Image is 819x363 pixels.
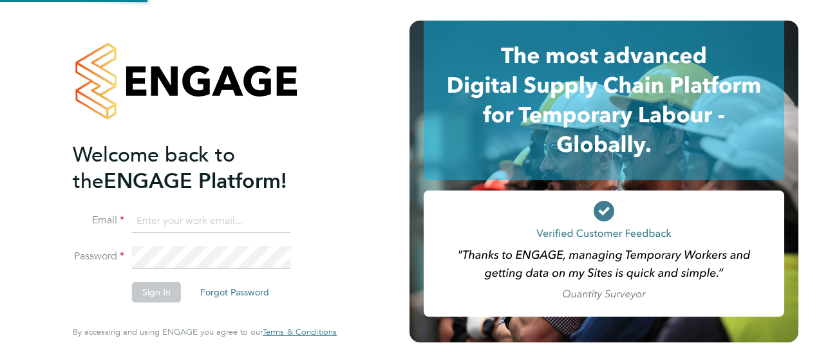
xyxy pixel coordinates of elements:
span: Welcome back to the [73,142,235,194]
a: Terms & Conditions [263,327,337,337]
button: Sign In [132,282,181,302]
input: Enter your work email... [132,210,291,233]
h2: ENGAGE Platform! [73,142,324,194]
span: By accessing and using ENGAGE you agree to our [73,326,337,337]
button: Forgot Password [190,282,279,302]
label: Password [73,250,124,263]
label: Email [73,214,124,227]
